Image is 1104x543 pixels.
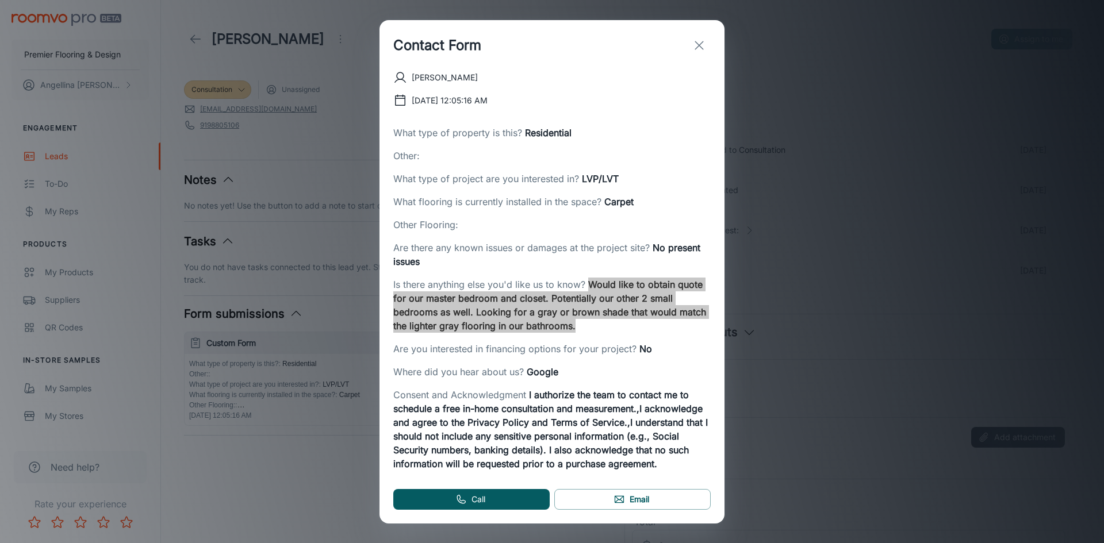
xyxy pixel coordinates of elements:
p: [DATE] 12:05:16 AM [412,94,488,107]
span: Other: [393,150,420,161]
h1: Contact Form [393,35,481,56]
span: Residential [522,127,572,138]
a: Call [393,489,550,510]
span: Are there any known issues or damages at the project site? [393,242,650,253]
button: exit [688,34,711,57]
span: Carpet [601,196,634,207]
span: Consent and Acknowledgment [393,389,526,400]
p: [PERSON_NAME] [412,71,478,84]
span: What flooring is currently installed in the space? [393,196,601,207]
span: LVP/LVT [579,173,619,184]
span: Are you interested in financing options for your project? [393,343,637,355]
span: No [637,343,652,355]
span: I authorize the team to contact me to schedule a free in-home consultation and measurement.,I ack... [393,389,708,469]
span: What type of property is this? [393,127,522,138]
span: Is there anything else you'd like us to know? [393,279,585,290]
span: No present issues [393,242,700,267]
span: What type of project are you interested in? [393,173,579,184]
span: Google [524,366,558,378]
span: Other Flooring: [393,219,458,230]
span: Would like to obtain quote for our master bedroom and closet. Potentially our other 2 small bedro... [393,279,706,332]
a: Email [554,489,711,510]
span: Where did you hear about us? [393,366,524,378]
